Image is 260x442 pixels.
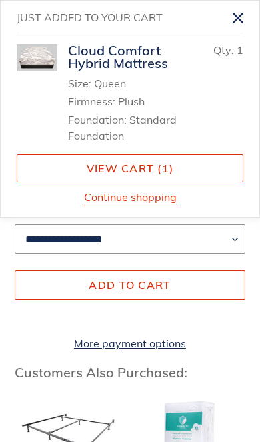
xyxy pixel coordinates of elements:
span: Add to cart [89,278,171,292]
a: More payment options [15,335,245,351]
button: Close [223,3,253,33]
span: Qty: [213,43,234,57]
span: 1 item [162,162,169,175]
span: 1 [237,43,243,57]
button: Add to cart [15,270,245,300]
li: Firmness: Plush [68,93,180,109]
h3: Customers Also Purchased: [15,365,245,381]
li: Foundation: Standard Foundation [68,112,180,144]
ul: Product details [68,72,180,144]
button: Continue shopping [84,189,177,206]
img: cloud comfort hybrid [17,44,57,71]
div: Cloud Comfort Hybrid Mattress [68,44,180,69]
a: View cart (1 item) [17,154,243,182]
li: Size: Queen [68,75,180,91]
h2: Just added to your cart [17,6,223,29]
